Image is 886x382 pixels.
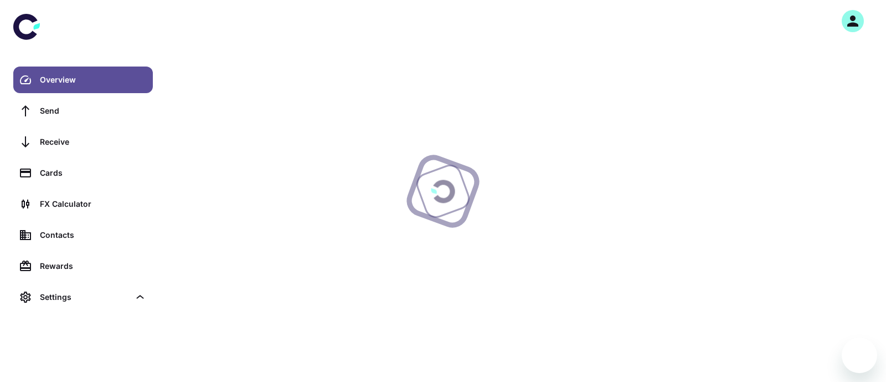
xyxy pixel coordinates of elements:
iframe: Button to launch messaging window [842,338,877,373]
div: Settings [13,284,153,310]
a: Rewards [13,253,153,279]
a: Contacts [13,222,153,248]
div: Rewards [40,260,146,272]
div: Receive [40,136,146,148]
div: Overview [40,74,146,86]
a: Send [13,98,153,124]
div: Send [40,105,146,117]
a: Overview [13,67,153,93]
a: FX Calculator [13,191,153,217]
div: Settings [40,291,130,303]
a: Receive [13,129,153,155]
div: FX Calculator [40,198,146,210]
div: Contacts [40,229,146,241]
div: Cards [40,167,146,179]
a: Cards [13,160,153,186]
